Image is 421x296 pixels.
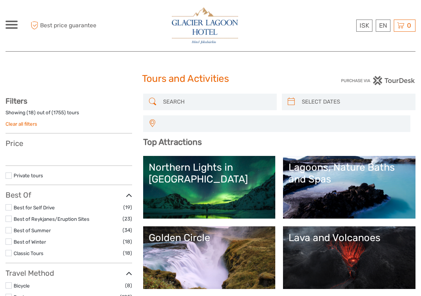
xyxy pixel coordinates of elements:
div: Lagoons, Nature Baths and Spas [289,161,410,185]
a: Private tours [14,173,43,178]
span: (18) [123,249,132,257]
div: EN [376,20,390,32]
div: Lava and Volcanoes [289,232,410,244]
h3: Best Of [6,191,132,199]
img: 2790-86ba44ba-e5e5-4a53-8ab7-28051417b7bc_logo_big.jpg [172,7,238,44]
a: Best of Winter [14,239,46,245]
h1: Tours and Activities [142,73,279,85]
div: Showing ( ) out of ( ) tours [6,109,132,121]
div: Golden Circle [149,232,270,244]
span: (8) [125,281,132,290]
h3: Price [6,139,132,148]
a: Golden Circle [149,232,270,283]
span: ISK [360,22,369,29]
span: (34) [123,226,132,234]
a: Best of Reykjanes/Eruption Sites [14,216,89,222]
span: Best price guarantee [29,20,108,32]
span: (23) [123,215,132,223]
img: PurchaseViaTourDesk.png [341,76,415,85]
label: 18 [28,109,34,116]
span: (19) [123,203,132,212]
a: Bicycle [14,283,30,289]
div: Northern Lights in [GEOGRAPHIC_DATA] [149,161,270,185]
span: (18) [123,237,132,246]
input: SEARCH [160,95,273,108]
a: Classic Tours [14,250,43,256]
label: 1755 [53,109,64,116]
a: Lava and Volcanoes [289,232,410,283]
b: Top Attractions [143,137,202,147]
a: Northern Lights in [GEOGRAPHIC_DATA] [149,161,270,213]
h3: Travel Method [6,269,132,278]
input: SELECT DATES [299,95,412,108]
a: Clear all filters [6,121,37,127]
span: 0 [406,22,412,29]
a: Best for Self Drive [14,205,55,210]
a: Lagoons, Nature Baths and Spas [289,161,410,213]
a: Best of Summer [14,227,51,233]
strong: Filters [6,97,27,105]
